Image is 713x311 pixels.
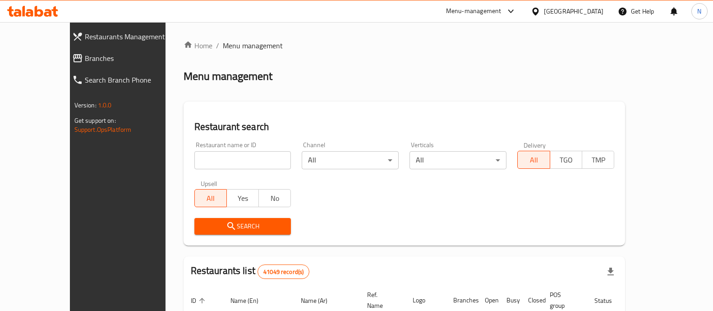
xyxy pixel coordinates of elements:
[194,218,291,235] button: Search
[85,53,182,64] span: Branches
[550,289,576,311] span: POS group
[409,151,506,169] div: All
[201,180,217,186] label: Upsell
[594,295,624,306] span: Status
[223,40,283,51] span: Menu management
[198,192,223,205] span: All
[258,268,309,276] span: 41049 record(s)
[85,74,182,85] span: Search Branch Phone
[184,40,626,51] nav: breadcrumb
[216,40,219,51] li: /
[230,295,270,306] span: Name (En)
[191,264,310,279] h2: Restaurants list
[74,124,132,135] a: Support.OpsPlatform
[191,295,208,306] span: ID
[554,153,579,167] span: TGO
[74,115,116,126] span: Get support on:
[184,40,212,51] a: Home
[302,151,399,169] div: All
[194,151,291,169] input: Search for restaurant name or ID..
[517,151,550,169] button: All
[258,265,309,279] div: Total records count
[184,69,272,84] h2: Menu management
[65,26,189,47] a: Restaurants Management
[582,151,614,169] button: TMP
[65,47,189,69] a: Branches
[230,192,255,205] span: Yes
[446,6,501,17] div: Menu-management
[74,99,97,111] span: Version:
[85,31,182,42] span: Restaurants Management
[65,69,189,91] a: Search Branch Phone
[600,261,621,283] div: Export file
[524,142,546,148] label: Delivery
[262,192,287,205] span: No
[202,221,284,232] span: Search
[586,153,611,167] span: TMP
[258,189,291,207] button: No
[194,120,615,134] h2: Restaurant search
[544,6,603,16] div: [GEOGRAPHIC_DATA]
[367,289,395,311] span: Ref. Name
[521,153,546,167] span: All
[550,151,582,169] button: TGO
[301,295,339,306] span: Name (Ar)
[697,6,701,16] span: N
[98,99,112,111] span: 1.0.0
[226,189,259,207] button: Yes
[194,189,227,207] button: All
